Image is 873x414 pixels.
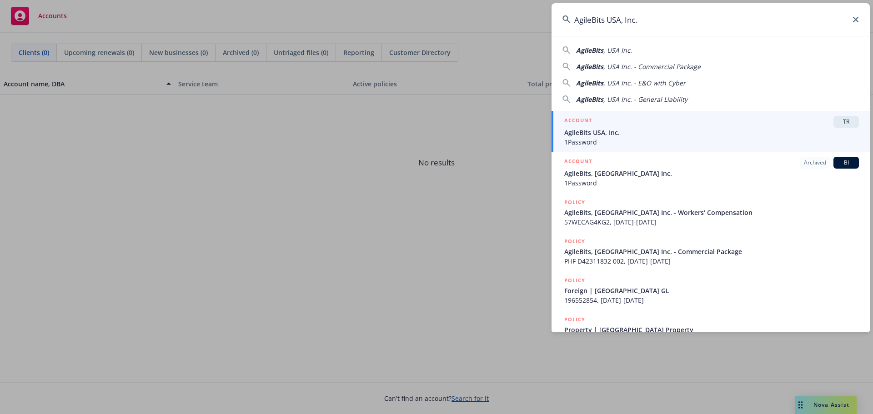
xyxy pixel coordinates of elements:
[564,256,859,266] span: PHF D42311832 002, [DATE]-[DATE]
[552,193,870,232] a: POLICYAgileBits, [GEOGRAPHIC_DATA] Inc. - Workers' Compensation57WECAG4KG2, [DATE]-[DATE]
[564,217,859,227] span: 57WECAG4KG2, [DATE]-[DATE]
[837,118,855,126] span: TR
[552,111,870,152] a: ACCOUNTTRAgileBits USA, Inc.1Password
[603,79,686,87] span: , USA Inc. - E&O with Cyber
[576,62,603,71] span: AgileBits
[564,237,585,246] h5: POLICY
[552,3,870,36] input: Search...
[564,295,859,305] span: 196552854, [DATE]-[DATE]
[564,198,585,207] h5: POLICY
[552,232,870,271] a: POLICYAgileBits, [GEOGRAPHIC_DATA] Inc. - Commercial PackagePHF D42311832 002, [DATE]-[DATE]
[564,315,585,324] h5: POLICY
[576,79,603,87] span: AgileBits
[552,152,870,193] a: ACCOUNTArchivedBIAgileBits, [GEOGRAPHIC_DATA] Inc.1Password
[576,95,603,104] span: AgileBits
[837,159,855,167] span: BI
[564,137,859,147] span: 1Password
[804,159,826,167] span: Archived
[564,208,859,217] span: AgileBits, [GEOGRAPHIC_DATA] Inc. - Workers' Compensation
[564,325,859,334] span: Property | [GEOGRAPHIC_DATA] Property
[564,157,592,168] h5: ACCOUNT
[564,169,859,178] span: AgileBits, [GEOGRAPHIC_DATA] Inc.
[564,276,585,285] h5: POLICY
[603,95,687,104] span: , USA Inc. - General Liability
[564,128,859,137] span: AgileBits USA, Inc.
[564,286,859,295] span: Foreign | [GEOGRAPHIC_DATA] GL
[603,62,701,71] span: , USA Inc. - Commercial Package
[552,271,870,310] a: POLICYForeign | [GEOGRAPHIC_DATA] GL196552854, [DATE]-[DATE]
[564,247,859,256] span: AgileBits, [GEOGRAPHIC_DATA] Inc. - Commercial Package
[564,178,859,188] span: 1Password
[576,46,603,55] span: AgileBits
[552,310,870,349] a: POLICYProperty | [GEOGRAPHIC_DATA] Property
[564,116,592,127] h5: ACCOUNT
[603,46,632,55] span: , USA Inc.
